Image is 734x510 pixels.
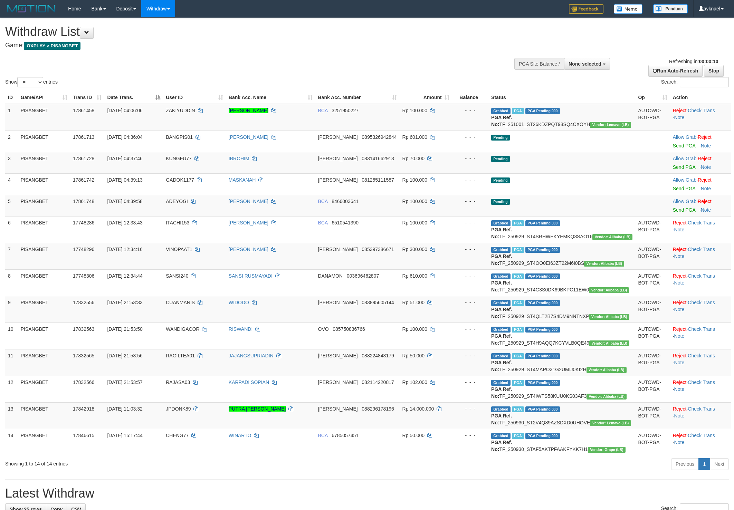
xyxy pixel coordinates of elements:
[5,323,18,349] td: 10
[455,272,486,279] div: - - -
[107,300,142,305] span: [DATE] 21:53:33
[673,164,695,170] a: Send PGA
[587,394,627,400] span: Vendor URL: https://dashboard.q2checkout.com/secure
[671,458,699,470] a: Previous
[525,108,560,114] span: PGA Pending
[491,253,512,266] b: PGA Ref. No:
[635,349,670,376] td: AUTOWD-BOT-PGA
[584,261,624,267] span: Vendor URL: https://dashboard.q2checkout.com/secure
[491,380,511,386] span: Grabbed
[5,376,18,402] td: 12
[525,406,560,412] span: PGA Pending
[491,135,510,141] span: Pending
[166,300,195,305] span: CUANMANIS
[318,247,358,252] span: [PERSON_NAME]
[491,220,511,226] span: Grabbed
[488,104,635,131] td: TF_251001_ST26KDZPQT98SQ4CXOYH
[166,406,191,412] span: JPDONK89
[673,273,687,279] a: Reject
[491,280,512,292] b: PGA Ref. No:
[589,287,629,293] span: Vendor URL: https://dashboard.q2checkout.com/secure
[635,91,670,104] th: Op: activate to sort column ascending
[315,91,400,104] th: Bank Acc. Number: activate to sort column ascending
[688,220,715,225] a: Check Trans
[512,220,524,226] span: Marked by avksona
[18,243,70,269] td: PISANGBET
[332,199,359,204] span: Copy 8466003641 to clipboard
[688,353,715,358] a: Check Trans
[688,108,715,113] a: Check Trans
[635,243,670,269] td: AUTOWD-BOT-PGA
[73,220,94,225] span: 17748286
[452,91,488,104] th: Balance
[402,379,427,385] span: Rp 102.000
[673,406,687,412] a: Reject
[318,273,343,279] span: DANAMON
[318,199,328,204] span: BCA
[455,198,486,205] div: - - -
[648,65,703,77] a: Run Auto-Refresh
[491,199,510,205] span: Pending
[107,108,142,113] span: [DATE] 04:06:06
[107,177,142,183] span: [DATE] 04:39:13
[332,108,359,113] span: Copy 3251950227 to clipboard
[670,131,731,152] td: ·
[107,273,142,279] span: [DATE] 12:34:44
[491,273,511,279] span: Grabbed
[166,220,189,225] span: ITACHI153
[5,349,18,376] td: 11
[525,353,560,359] span: PGA Pending
[670,195,731,216] td: ·
[488,402,635,429] td: TF_250930_ST2V4Q89AZSDXD0UHOVE
[701,186,711,191] a: Note
[229,220,268,225] a: [PERSON_NAME]
[670,323,731,349] td: · ·
[73,353,94,358] span: 17832565
[166,326,199,332] span: WANDIGACOR
[107,156,142,161] span: [DATE] 04:37:46
[710,458,729,470] a: Next
[18,104,70,131] td: PISANGBET
[653,4,688,13] img: panduan.png
[5,77,58,87] label: Show entries
[674,307,685,312] a: Note
[673,177,698,183] span: ·
[166,247,192,252] span: VINOPAAT1
[673,156,696,161] a: Allow Grab
[670,216,731,243] td: · ·
[18,195,70,216] td: PISANGBET
[670,173,731,195] td: ·
[73,300,94,305] span: 17832556
[362,300,394,305] span: Copy 083895605144 to clipboard
[635,376,670,402] td: AUTOWD-BOT-PGA
[229,156,249,161] a: IBROHIM
[318,300,358,305] span: [PERSON_NAME]
[512,327,524,333] span: Marked by avknovia
[698,177,712,183] a: Reject
[670,152,731,173] td: ·
[670,104,731,131] td: · ·
[402,134,427,140] span: Rp 601.000
[455,352,486,359] div: - - -
[699,59,718,64] strong: 00:00:10
[635,216,670,243] td: AUTOWD-BOT-PGA
[525,273,560,279] span: PGA Pending
[673,326,687,332] a: Reject
[587,367,627,373] span: Vendor URL: https://dashboard.q2checkout.com/secure
[688,300,715,305] a: Check Trans
[402,199,427,204] span: Rp 100.000
[455,246,486,253] div: - - -
[73,108,94,113] span: 17861458
[24,42,80,50] span: OXPLAY > PISANGBET
[402,353,425,358] span: Rp 50.000
[698,156,712,161] a: Reject
[107,353,142,358] span: [DATE] 21:53:56
[488,323,635,349] td: TF_250929_ST4H9AQQ7KCYVLB0QE49
[688,406,715,412] a: Check Trans
[229,177,256,183] a: MASKANAH
[362,134,397,140] span: Copy 0895326942844 to clipboard
[73,156,94,161] span: 17861728
[491,177,510,183] span: Pending
[635,269,670,296] td: AUTOWD-BOT-PGA
[491,360,512,372] b: PGA Ref. No:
